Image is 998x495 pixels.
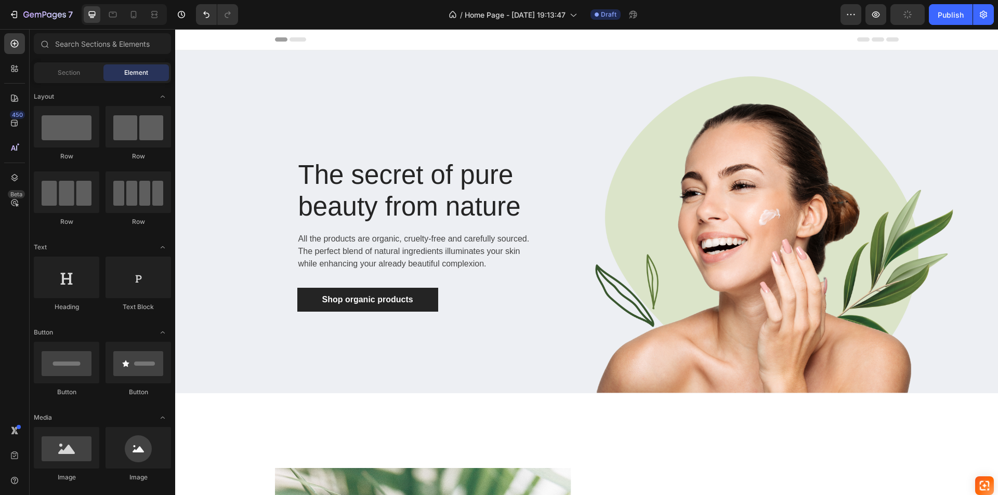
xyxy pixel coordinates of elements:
p: 7 [68,8,73,21]
div: Heading [34,302,99,312]
div: Image [34,473,99,482]
div: Row [106,217,171,226]
img: Alt Image [412,47,779,364]
div: Row [34,217,99,226]
span: / [460,9,463,20]
span: Home Page - [DATE] 19:13:47 [465,9,566,20]
span: Button [34,328,53,337]
div: Button [106,387,171,397]
span: Element [124,68,148,77]
span: Section [58,68,80,77]
button: Publish [929,4,973,25]
div: Undo/Redo [196,4,238,25]
button: 7 [4,4,77,25]
div: Publish [938,9,964,20]
span: Toggle open [154,409,171,426]
div: Row [106,152,171,161]
span: Media [34,413,52,422]
span: Toggle open [154,239,171,256]
div: Text Block [106,302,171,312]
div: Row [34,152,99,161]
div: Image [106,473,171,482]
div: 450 [10,111,25,119]
span: Toggle open [154,324,171,341]
input: Search Sections & Elements [34,33,171,54]
div: Beta [8,190,25,198]
iframe: Design area [175,29,998,495]
span: Draft [601,10,616,19]
span: Layout [34,92,54,101]
span: Text [34,243,47,252]
div: Button [34,387,99,397]
span: Toggle open [154,88,171,105]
